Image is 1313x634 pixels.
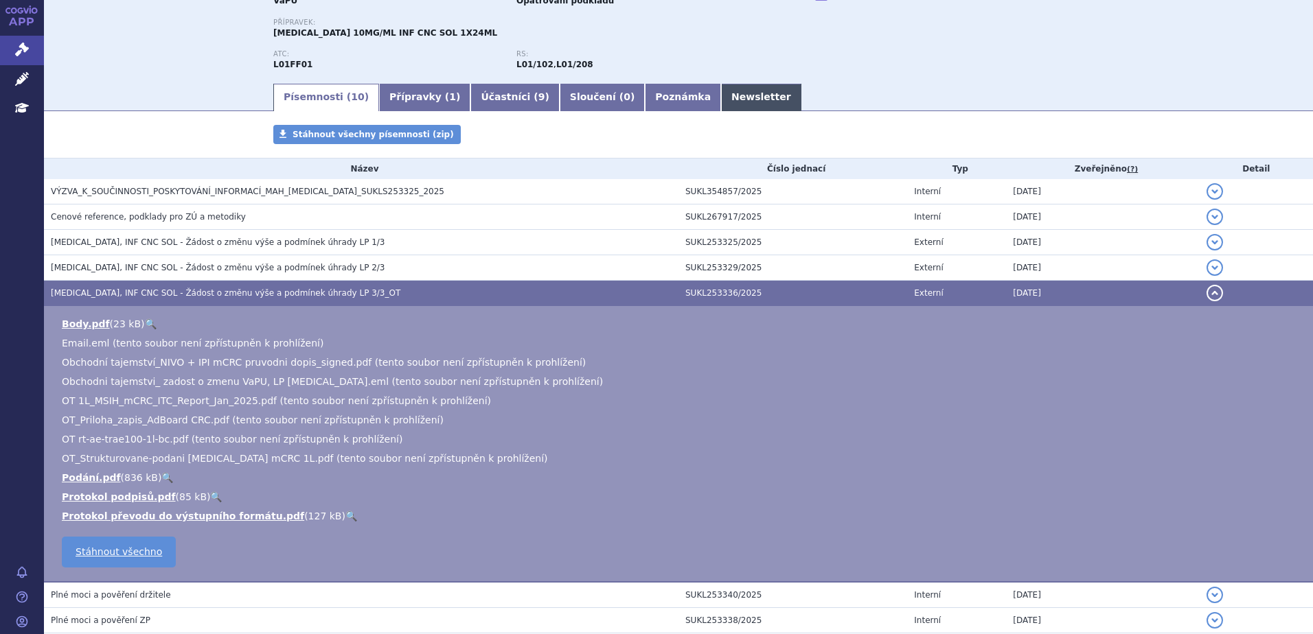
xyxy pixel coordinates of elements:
[62,490,1299,504] li: ( )
[1006,204,1199,230] td: [DATE]
[62,318,110,329] a: Body.pdf
[678,179,907,204] td: SUKL354857/2025
[210,491,222,502] a: 🔍
[678,158,907,179] th: Číslo jednací
[51,187,444,196] span: VÝZVA_K_SOUČINNOSTI_POSKYTOVÁNÍ_INFORMACÍ_MAH_OPDIVO_SUKLS253325_2025
[1207,285,1223,301] button: detail
[62,357,586,368] span: Obchodní tajemství_NIVO + IPI mCRC pruvodni dopis_signed.pdf (tento soubor není zpřístupněn k pro...
[1207,587,1223,603] button: detail
[273,60,312,69] strong: NIVOLUMAB
[1006,230,1199,255] td: [DATE]
[721,84,801,111] a: Newsletter
[516,50,760,71] div: ,
[516,50,746,58] p: RS:
[1207,234,1223,250] button: detail
[124,472,158,483] span: 836 kB
[678,281,907,306] td: SUKL253336/2025
[62,510,304,521] a: Protokol převodu do výstupního formátu.pdf
[1207,259,1223,276] button: detail
[914,288,943,298] span: Externí
[62,434,402,445] span: OT rt-ae-trae100-1l-bc.pdf (tento soubor není zpřístupněn k prohlížení)
[449,91,456,102] span: 1
[538,91,545,102] span: 9
[62,317,1299,331] li: ( )
[273,28,497,38] span: [MEDICAL_DATA] 10MG/ML INF CNC SOL 1X24ML
[273,19,760,27] p: Přípravek:
[161,472,173,483] a: 🔍
[145,318,157,329] a: 🔍
[62,509,1299,523] li: ( )
[678,582,907,608] td: SUKL253340/2025
[914,237,943,247] span: Externí
[273,125,461,144] a: Stáhnout všechny písemnosti (zip)
[624,91,630,102] span: 0
[678,204,907,230] td: SUKL267917/2025
[345,510,357,521] a: 🔍
[914,212,941,222] span: Interní
[678,608,907,633] td: SUKL253338/2025
[308,510,342,521] span: 127 kB
[914,590,941,600] span: Interní
[678,255,907,281] td: SUKL253329/2025
[62,537,176,567] a: Stáhnout všechno
[113,318,141,329] span: 23 kB
[516,60,553,69] strong: nivolumab
[1207,209,1223,225] button: detail
[273,84,379,111] a: Písemnosti (10)
[1006,158,1199,179] th: Zveřejněno
[51,237,385,247] span: OPDIVO, INF CNC SOL - Žádost o změnu výše a podmínek úhrady LP 1/3
[51,288,400,298] span: OPDIVO, INF CNC SOL - Žádost o změnu výše a podmínek úhrady LP 3/3_OT
[62,453,548,464] span: OT_Strukturovane-podani [MEDICAL_DATA] mCRC 1L.pdf (tento soubor není zpřístupněn k prohlížení)
[556,60,593,69] strong: nivolumab k léčbě metastazujícího kolorektálního karcinomu
[51,263,385,272] span: OPDIVO, INF CNC SOL - Žádost o změnu výše a podmínek úhrady LP 2/3
[273,50,503,58] p: ATC:
[1006,179,1199,204] td: [DATE]
[51,590,171,600] span: Plné moci a pověření držitele
[678,230,907,255] td: SUKL253325/2025
[1127,165,1138,174] abbr: (?)
[645,84,721,111] a: Poznámka
[1207,183,1223,200] button: detail
[62,471,1299,484] li: ( )
[914,263,943,272] span: Externí
[914,615,941,625] span: Interní
[293,130,454,139] span: Stáhnout všechny písemnosti (zip)
[1006,255,1199,281] td: [DATE]
[560,84,645,111] a: Sloučení (0)
[470,84,559,111] a: Účastníci (9)
[62,376,603,387] span: Obchodni tajemstvi_ zadost o zmenu VaPU, LP [MEDICAL_DATA].eml (tento soubor není zpřístupněn k p...
[62,338,323,349] span: Email.eml (tento soubor není zpřístupněn k prohlížení)
[51,615,150,625] span: Plné moci a pověření ZP
[62,491,176,502] a: Protokol podpisů.pdf
[379,84,470,111] a: Přípravky (1)
[51,212,246,222] span: Cenové reference, podklady pro ZÚ a metodiky
[351,91,364,102] span: 10
[1006,608,1199,633] td: [DATE]
[1200,158,1313,179] th: Detail
[62,395,491,406] span: OT 1L_MSIH_mCRC_ITC_Report_Jan_2025.pdf (tento soubor není zpřístupněn k prohlížení)
[907,158,1006,179] th: Typ
[914,187,941,196] span: Interní
[44,158,678,179] th: Název
[62,414,444,425] span: OT_Priloha_zapis_AdBoard CRC.pdf (tento soubor není zpřístupněn k prohlížení)
[1006,281,1199,306] td: [DATE]
[62,472,121,483] a: Podání.pdf
[1006,582,1199,608] td: [DATE]
[179,491,207,502] span: 85 kB
[1207,612,1223,629] button: detail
